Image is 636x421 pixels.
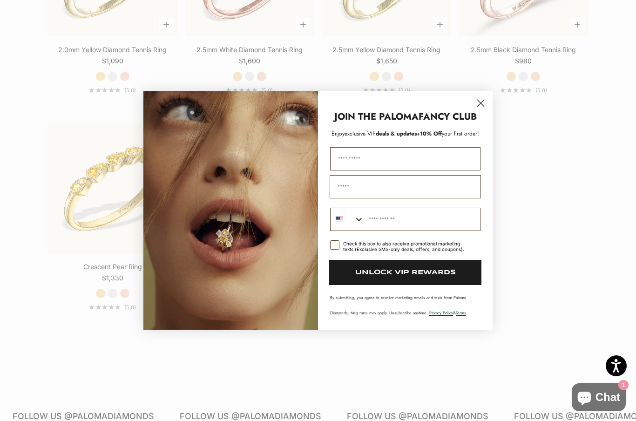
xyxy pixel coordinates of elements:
[456,310,466,316] a: Terms
[330,175,481,198] input: Email
[332,129,345,138] span: Enjoy
[330,147,480,170] input: First Name
[329,260,481,285] button: UNLOCK VIP REWARDS
[330,294,480,316] p: By submitting, you agree to receive marketing emails and texts from Paloma Diamonds. Msg rates ma...
[143,91,318,330] img: Loading...
[364,208,480,231] input: Phone Number
[331,208,364,231] button: Search Countries
[334,110,419,123] strong: JOIN THE PALOMA
[343,241,469,252] div: Check this box to also receive promotional marketing texts (Exclusive SMS-only deals, offers, and...
[417,129,479,138] span: + your first order!
[419,110,477,123] strong: FANCY CLUB
[429,310,467,316] span: & .
[429,310,453,316] a: Privacy Policy
[345,129,417,138] span: deals & updates
[420,129,442,138] span: 10% Off
[345,129,376,138] span: exclusive VIP
[336,216,343,223] img: United States
[473,95,489,111] button: Close dialog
